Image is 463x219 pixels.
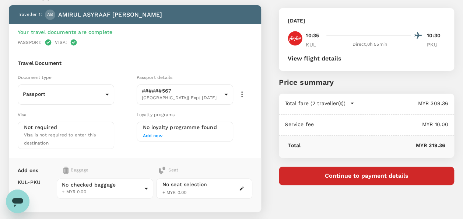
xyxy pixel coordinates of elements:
[285,100,346,107] p: Total fare (2 traveller(s))
[329,41,411,48] div: Direct , 0h 55min
[354,100,448,107] p: MYR 309.36
[306,32,319,39] p: 10:35
[18,167,38,174] p: Add ons
[18,11,42,18] p: Traveller 1 :
[57,178,153,199] div: No checked baggage+ MYR 0.00
[23,90,102,98] p: Passport
[427,41,445,48] p: PKU
[288,142,301,149] p: Total
[288,31,302,46] img: AK
[285,100,354,107] button: Total fare (2 traveller(s))
[6,190,29,213] iframe: Button to launch messaging window
[47,11,53,18] span: AB
[143,133,162,138] span: Add new
[24,124,57,131] p: Not required
[18,85,114,104] div: Passport
[55,39,67,46] p: Visa :
[137,112,175,117] span: Loyalty programs
[162,190,187,195] span: + MYR 0.00
[62,181,141,188] span: No checked baggage
[18,29,112,35] span: Your travel documents are complete
[63,167,134,174] div: Baggage
[285,121,314,128] p: Service fee
[279,167,454,185] button: Continue to payment details
[137,82,233,107] div: ######567[GEOGRAPHIC_DATA]| Exp: [DATE]
[18,112,27,117] span: Visa
[158,167,166,174] img: baggage-icon
[18,75,52,80] span: Document type
[314,121,448,128] p: MYR 10.00
[18,178,41,186] p: KUL - PKU
[18,59,252,67] h6: Travel Document
[301,142,445,149] p: MYR 319.36
[18,39,42,46] p: Passport :
[279,77,454,88] p: Price summary
[62,188,141,196] span: + MYR 0.00
[24,132,96,146] span: Visa is not required to enter this destination
[143,124,227,132] h6: No loyalty programme found
[288,17,305,24] p: [DATE]
[137,75,172,80] span: Passport details
[63,167,69,174] img: baggage-icon
[427,32,445,39] p: 10:30
[162,181,207,188] div: No seat selection
[306,41,324,48] p: KUL
[142,87,221,94] p: ######567
[142,94,221,102] span: [GEOGRAPHIC_DATA] | Exp: [DATE]
[58,10,162,19] p: AMIRUL ASYRAAF [PERSON_NAME]
[288,55,341,62] button: View flight details
[158,167,178,174] div: Seat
